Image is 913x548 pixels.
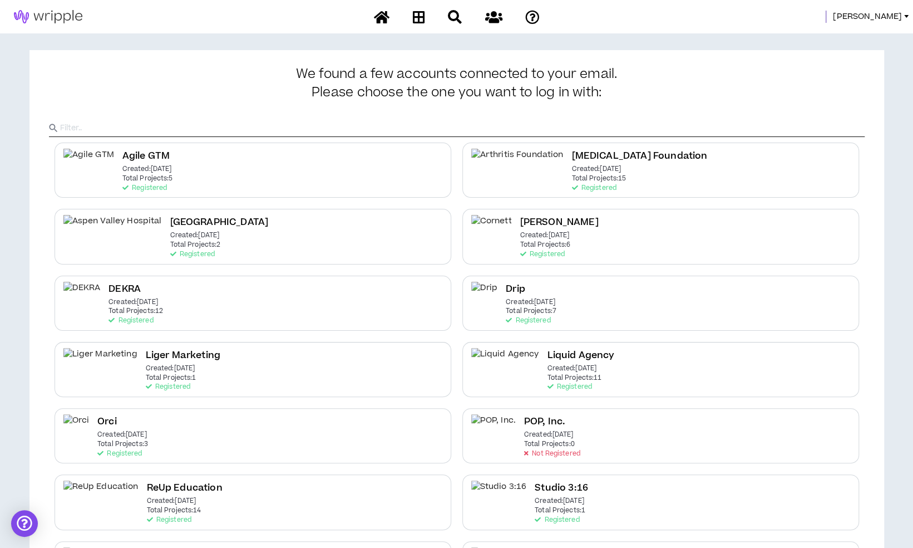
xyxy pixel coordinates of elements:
[547,374,601,382] p: Total Projects: 11
[535,507,585,515] p: Total Projects: 1
[146,516,191,524] p: Registered
[108,282,141,297] h2: DEKRA
[571,184,616,192] p: Registered
[524,431,574,439] p: Created: [DATE]
[63,215,162,240] img: Aspen Valley Hospital
[108,317,153,325] p: Registered
[63,348,137,373] img: Liger Marketing
[547,383,591,391] p: Registered
[170,241,220,249] p: Total Projects: 2
[471,481,527,506] img: Studio 3:16
[170,215,268,230] h2: [GEOGRAPHIC_DATA]
[833,11,902,23] span: [PERSON_NAME]
[122,175,173,183] p: Total Projects: 5
[506,317,550,325] p: Registered
[146,374,196,382] p: Total Projects: 1
[471,282,498,307] img: Drip
[170,232,219,239] p: Created: [DATE]
[146,507,201,515] p: Total Projects: 14
[571,149,707,164] h2: [MEDICAL_DATA] Foundation
[146,481,222,496] h2: ReUp Education
[11,510,38,537] div: Open Intercom Messenger
[535,481,588,496] h2: Studio 3:16
[535,497,584,505] p: Created: [DATE]
[520,215,598,230] h2: [PERSON_NAME]
[471,348,539,373] img: Liquid Agency
[146,383,190,391] p: Registered
[122,184,167,192] p: Registered
[506,282,525,297] h2: Drip
[122,165,172,173] p: Created: [DATE]
[97,450,142,458] p: Registered
[524,450,580,458] p: Not Registered
[524,414,565,429] h2: POP, Inc.
[60,120,865,136] input: Filter..
[97,431,147,439] p: Created: [DATE]
[108,307,163,315] p: Total Projects: 12
[49,67,865,100] h3: We found a few accounts connected to your email.
[571,165,621,173] p: Created: [DATE]
[535,516,579,524] p: Registered
[63,481,139,506] img: ReUp Education
[520,241,570,249] p: Total Projects: 6
[97,414,117,429] h2: Orci
[146,348,220,363] h2: Liger Marketing
[520,232,569,239] p: Created: [DATE]
[63,282,101,307] img: DEKRA
[547,365,596,373] p: Created: [DATE]
[63,414,90,439] img: Orci
[471,414,516,439] img: POP, Inc.
[506,299,555,306] p: Created: [DATE]
[170,251,214,258] p: Registered
[506,307,556,315] p: Total Projects: 7
[146,365,195,373] p: Created: [DATE]
[122,149,170,164] h2: Agile GTM
[312,85,601,101] span: Please choose the one you want to log in with:
[524,441,575,448] p: Total Projects: 0
[471,215,512,240] img: Cornett
[471,149,564,174] img: Arthritis Foundation
[571,175,626,183] p: Total Projects: 15
[108,299,158,306] p: Created: [DATE]
[97,441,148,448] p: Total Projects: 3
[146,497,196,505] p: Created: [DATE]
[547,348,614,363] h2: Liquid Agency
[520,251,564,258] p: Registered
[63,149,114,174] img: Agile GTM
